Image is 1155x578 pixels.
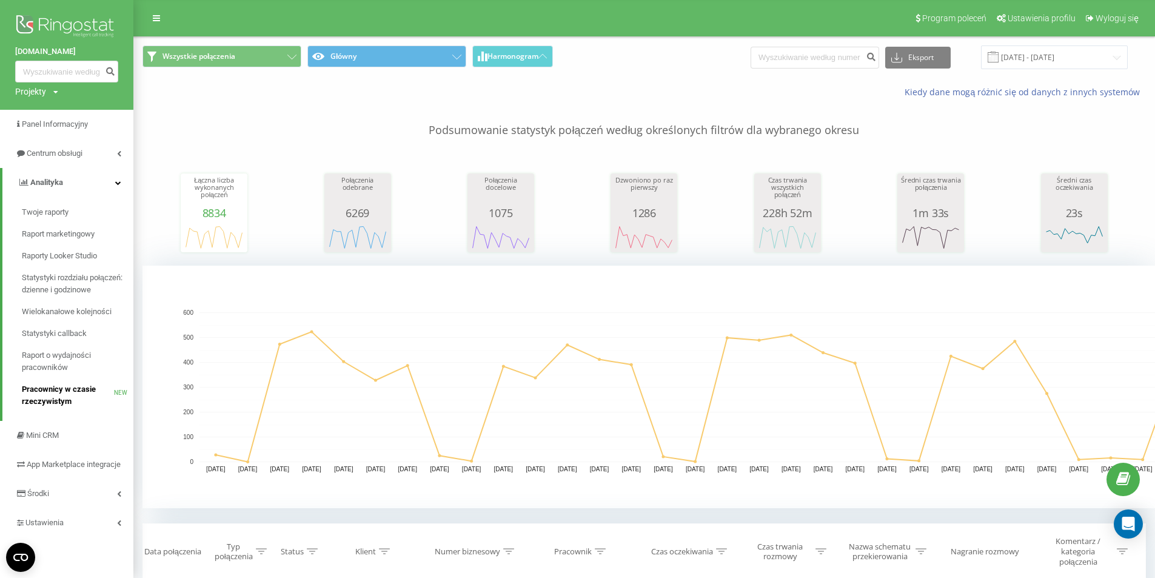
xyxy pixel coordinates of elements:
[366,466,386,472] text: [DATE]
[651,546,713,557] div: Czas oczekiwania
[472,45,553,67] button: Harmonogram
[206,466,226,472] text: [DATE]
[15,12,118,42] img: Ringostat logo
[327,207,388,219] div: 6269
[183,384,193,391] text: 300
[1044,176,1105,207] div: Średni czas oczekiwania
[327,219,388,255] svg: A chart.
[614,219,674,255] svg: A chart.
[590,466,609,472] text: [DATE]
[430,466,449,472] text: [DATE]
[27,489,49,498] span: Środki
[26,431,59,440] span: Mini CRM
[22,201,133,223] a: Twoje raporty
[22,306,112,318] span: Wielokanałowe kolejności
[142,98,1146,138] p: Podsumowanie statystyk połączeń według określonych filtrów dla wybranego okresu
[1114,509,1143,539] div: Open Intercom Messenger
[22,228,95,240] span: Raport marketingowy
[462,466,481,472] text: [DATE]
[877,466,897,472] text: [DATE]
[614,207,674,219] div: 1286
[1044,207,1105,219] div: 23s
[238,466,258,472] text: [DATE]
[302,466,321,472] text: [DATE]
[470,207,531,219] div: 1075
[1005,466,1025,472] text: [DATE]
[22,250,97,262] span: Raporty Looker Studio
[782,466,801,472] text: [DATE]
[27,149,82,158] span: Centrum obsługi
[190,459,193,465] text: 0
[142,45,301,67] button: Wszystkie połączenia
[183,434,193,440] text: 100
[909,466,929,472] text: [DATE]
[22,267,133,301] a: Statystyki rozdziału połączeń: dzienne i godzinowe
[22,206,69,218] span: Twoje raporty
[621,466,641,472] text: [DATE]
[554,546,592,557] div: Pracownik
[22,272,127,296] span: Statystyki rozdziału połączeń: dzienne i godzinowe
[307,45,466,67] button: Główny
[184,219,244,255] div: A chart.
[973,466,993,472] text: [DATE]
[749,466,769,472] text: [DATE]
[905,86,1146,98] a: Kiedy dane mogą różnić się od danych z innych systemów
[845,466,865,472] text: [DATE]
[614,176,674,207] div: Dzwoniono po raz pierwszy
[748,542,812,562] div: Czas trwania rozmowy
[215,542,253,562] div: Typ połączenia
[751,47,879,69] input: Wyszukiwanie według numeru
[183,409,193,415] text: 200
[15,45,118,58] a: [DOMAIN_NAME]
[22,301,133,323] a: Wielokanałowe kolejności
[184,207,244,219] div: 8834
[22,344,133,378] a: Raport o wydajności pracowników
[558,466,577,472] text: [DATE]
[1101,466,1120,472] text: [DATE]
[270,466,290,472] text: [DATE]
[22,383,114,408] span: Pracownicy w czasie rzeczywistym
[22,349,127,374] span: Raport o wydajności pracowników
[162,52,235,61] span: Wszystkie połączenia
[686,466,705,472] text: [DATE]
[183,309,193,316] text: 600
[144,546,201,557] div: Data połączenia
[942,466,961,472] text: [DATE]
[654,466,673,472] text: [DATE]
[922,13,986,23] span: Program poleceń
[15,61,118,82] input: Wyszukiwanie według numeru
[27,460,121,469] span: App Marketplace integracje
[1044,219,1105,255] svg: A chart.
[22,378,133,412] a: Pracownicy w czasie rzeczywistymNEW
[900,219,961,255] svg: A chart.
[334,466,353,472] text: [DATE]
[470,176,531,207] div: Połączenia docelowe
[1070,466,1089,472] text: [DATE]
[184,176,244,207] div: Łączna liczba wykonanych połączeń
[1043,536,1114,567] div: Komentarz / kategoria połączenia
[718,466,737,472] text: [DATE]
[1133,466,1153,472] text: [DATE]
[757,176,818,207] div: Czas trwania wszystkich połączeń
[355,546,376,557] div: Klient
[327,176,388,207] div: Połączenia odebrane
[757,219,818,255] svg: A chart.
[6,543,35,572] button: Open CMP widget
[22,328,87,340] span: Statystyki callback
[951,546,1019,557] div: Nagranie rozmowy
[885,47,951,69] button: Eksport
[900,176,961,207] div: Średni czas trwania połączenia
[30,178,63,187] span: Analityka
[1008,13,1076,23] span: Ustawienia profilu
[22,245,133,267] a: Raporty Looker Studio
[398,466,417,472] text: [DATE]
[281,546,304,557] div: Status
[470,219,531,255] svg: A chart.
[15,86,46,98] div: Projekty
